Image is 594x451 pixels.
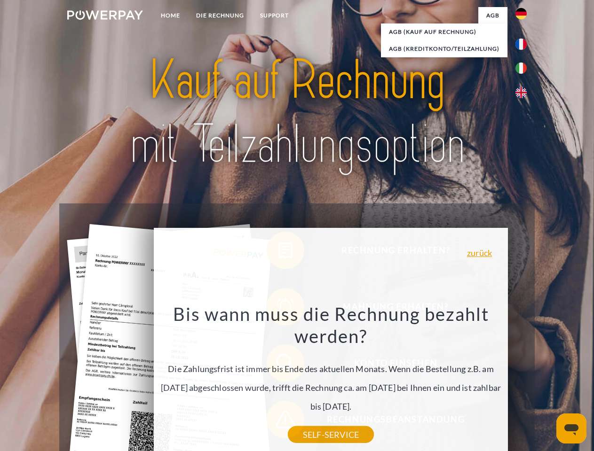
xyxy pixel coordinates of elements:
[381,23,507,40] a: AGB (Kauf auf Rechnung)
[556,413,586,443] iframe: Schaltfläche zum Öffnen des Messaging-Fensters
[252,7,297,24] a: SUPPORT
[515,87,527,98] img: en
[515,62,527,74] img: it
[381,40,507,57] a: AGB (Kreditkonto/Teilzahlung)
[515,8,527,19] img: de
[159,303,503,348] h3: Bis wann muss die Rechnung bezahlt werden?
[153,7,188,24] a: Home
[288,426,374,443] a: SELF-SERVICE
[515,39,527,50] img: fr
[90,45,504,180] img: title-powerpay_de.svg
[67,10,143,20] img: logo-powerpay-white.svg
[188,7,252,24] a: DIE RECHNUNG
[467,249,492,257] a: zurück
[478,7,507,24] a: agb
[159,303,503,435] div: Die Zahlungsfrist ist immer bis Ende des aktuellen Monats. Wenn die Bestellung z.B. am [DATE] abg...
